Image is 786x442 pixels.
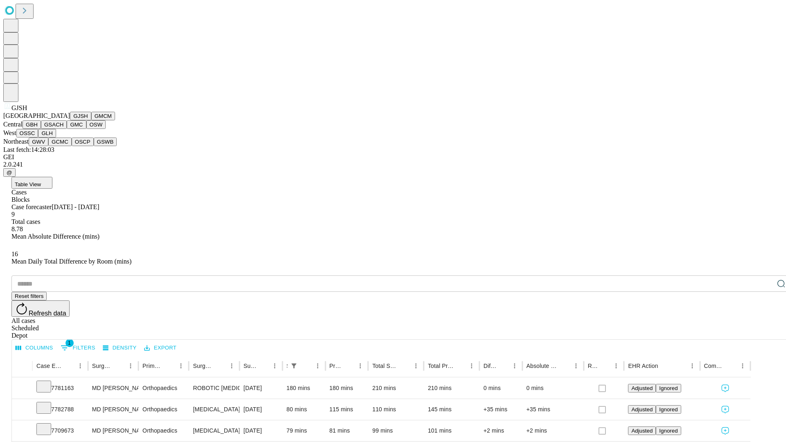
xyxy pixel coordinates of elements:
div: 110 mins [372,399,420,420]
button: GMC [67,120,86,129]
button: Sort [215,360,226,372]
span: 1 [65,339,74,347]
button: GBH [23,120,41,129]
button: GMCM [91,112,115,120]
div: [MEDICAL_DATA] [MEDICAL_DATA] [193,399,235,420]
span: [GEOGRAPHIC_DATA] [3,112,70,119]
div: Surgeon Name [92,363,113,369]
div: Case Epic Id [36,363,62,369]
span: 16 [11,250,18,257]
div: 1 active filter [288,360,300,372]
button: Menu [410,360,422,372]
div: Predicted In Room Duration [330,363,343,369]
div: ROBOTIC [MEDICAL_DATA] KNEE TOTAL [193,378,235,399]
button: Expand [16,403,28,417]
button: Ignored [656,405,681,414]
button: Menu [610,360,622,372]
div: +2 mins [526,420,580,441]
div: Absolute Difference [526,363,558,369]
div: 2.0.241 [3,161,783,168]
button: GSWB [94,138,117,146]
div: [DATE] [244,399,278,420]
button: @ [3,168,16,177]
div: Surgery Name [193,363,213,369]
span: Reset filters [15,293,43,299]
button: Sort [343,360,355,372]
button: Sort [399,360,410,372]
div: Total Scheduled Duration [372,363,398,369]
button: Menu [509,360,520,372]
span: 8.78 [11,226,23,232]
span: Mean Absolute Difference (mins) [11,233,99,240]
button: Ignored [656,426,681,435]
span: Case forecaster [11,203,52,210]
button: GCMC [48,138,72,146]
button: Reset filters [11,292,47,300]
span: Adjusted [631,406,653,413]
div: MD [PERSON_NAME] [PERSON_NAME] Md [92,399,134,420]
div: Orthopaedics [142,399,185,420]
div: Primary Service [142,363,163,369]
button: Expand [16,381,28,396]
button: GJSH [70,112,91,120]
div: [MEDICAL_DATA] WITH [MEDICAL_DATA] REPAIR [193,420,235,441]
div: GEI [3,153,783,161]
div: +35 mins [526,399,580,420]
span: Ignored [659,428,678,434]
div: 7782788 [36,399,84,420]
button: Export [142,342,178,354]
div: Surgery Date [244,363,257,369]
span: @ [7,169,12,176]
div: 99 mins [372,420,420,441]
button: Adjusted [628,384,656,392]
button: Sort [113,360,125,372]
button: Adjusted [628,405,656,414]
button: Sort [454,360,466,372]
button: GLH [38,129,56,138]
div: EHR Action [628,363,658,369]
button: Menu [269,360,280,372]
button: Show filters [288,360,300,372]
span: Table View [15,181,41,187]
button: Menu [125,360,136,372]
button: Sort [659,360,671,372]
div: MD [PERSON_NAME] [PERSON_NAME] Md [92,378,134,399]
button: Sort [559,360,570,372]
span: Last fetch: 14:28:03 [3,146,54,153]
button: GWV [29,138,48,146]
button: Sort [599,360,610,372]
button: Adjusted [628,426,656,435]
button: Sort [63,360,75,372]
button: Sort [257,360,269,372]
button: OSW [86,120,106,129]
button: Sort [164,360,175,372]
button: Ignored [656,384,681,392]
button: Menu [312,360,323,372]
div: +2 mins [483,420,518,441]
button: Menu [687,360,698,372]
div: +35 mins [483,399,518,420]
div: Difference [483,363,497,369]
button: Sort [497,360,509,372]
button: Menu [737,360,748,372]
button: OSSC [16,129,38,138]
span: GJSH [11,104,27,111]
div: 81 mins [330,420,364,441]
div: 79 mins [287,420,321,441]
div: 7709673 [36,420,84,441]
div: Comments [704,363,725,369]
span: Northeast [3,138,29,145]
button: Table View [11,177,52,189]
span: 9 [11,211,15,218]
span: Adjusted [631,428,653,434]
div: [DATE] [244,420,278,441]
button: Menu [226,360,237,372]
span: Refresh data [29,310,66,317]
span: Ignored [659,406,678,413]
div: MD [PERSON_NAME] [PERSON_NAME] Md [92,420,134,441]
div: 180 mins [330,378,364,399]
button: Density [101,342,139,354]
button: GSACH [41,120,67,129]
div: Orthopaedics [142,378,185,399]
